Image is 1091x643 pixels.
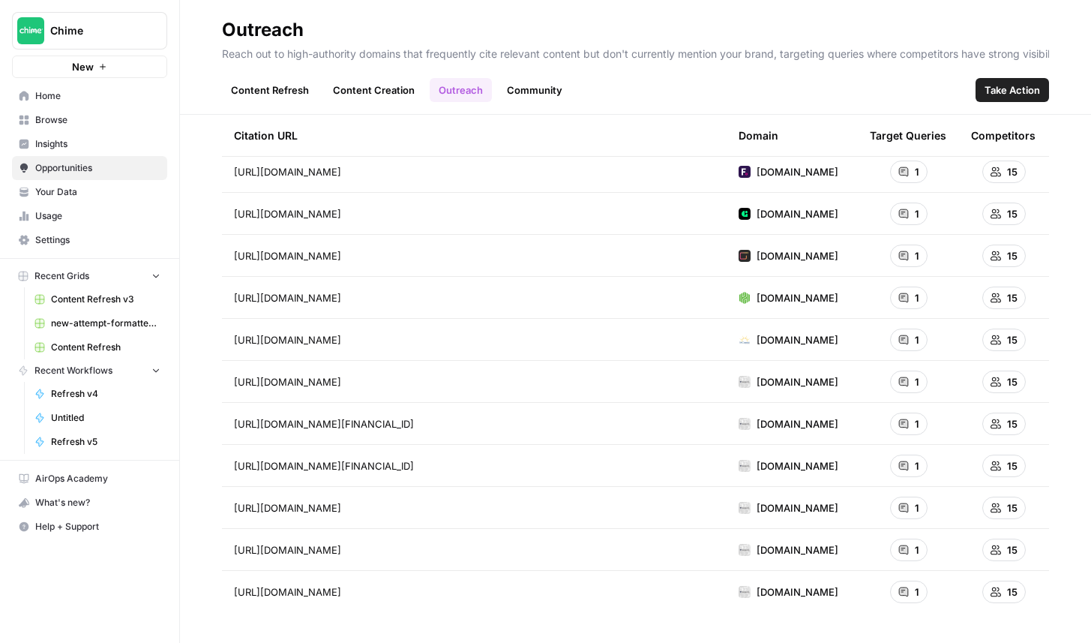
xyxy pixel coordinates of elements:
span: Content Refresh [51,341,160,354]
img: domains-1730.jpg [739,460,751,472]
button: New [12,56,167,78]
span: 1 [915,542,919,557]
a: Outreach [430,78,492,102]
a: Opportunities [12,156,167,180]
span: New [72,59,94,74]
div: Target Queries [870,115,946,156]
span: Your Data [35,185,160,199]
a: Insights [12,132,167,156]
span: Chime [50,23,141,38]
span: [URL][DOMAIN_NAME] [234,332,341,347]
span: [URL][DOMAIN_NAME][FINANCIAL_ID] [234,458,414,473]
a: Your Data [12,180,167,204]
span: 15 [1007,584,1018,599]
button: Take Action [976,78,1049,102]
span: [DOMAIN_NAME] [757,374,838,389]
span: 15 [1007,374,1018,389]
button: What's new? [12,491,167,515]
span: 1 [915,584,919,599]
span: [URL][DOMAIN_NAME] [234,248,341,263]
a: Content Refresh [28,335,167,359]
span: Help + Support [35,520,160,533]
span: [DOMAIN_NAME] [757,458,838,473]
div: Citation URL [234,115,715,156]
a: AirOps Academy [12,467,167,491]
span: 1 [915,500,919,515]
span: 1 [915,332,919,347]
span: [URL][DOMAIN_NAME][FINANCIAL_ID] [234,416,414,431]
img: domains-149595.jpg [739,292,751,304]
button: Recent Workflows [12,359,167,382]
span: [URL][DOMAIN_NAME] [234,290,341,305]
a: Browse [12,108,167,132]
a: Home [12,84,167,108]
span: [DOMAIN_NAME] [757,500,838,515]
span: 1 [915,290,919,305]
span: 15 [1007,332,1018,347]
span: Content Refresh v3 [51,293,160,306]
span: [URL][DOMAIN_NAME] [234,164,341,179]
span: 1 [915,164,919,179]
a: new-attempt-formatted.csv [28,311,167,335]
span: new-attempt-formatted.csv [51,317,160,330]
span: [DOMAIN_NAME] [757,206,838,221]
span: [DOMAIN_NAME] [757,248,838,263]
img: domains-1730.jpg [739,502,751,514]
span: 15 [1007,290,1018,305]
button: Help + Support [12,515,167,539]
span: Refresh v4 [51,387,160,401]
span: 15 [1007,458,1018,473]
a: Content Creation [324,78,424,102]
span: [URL][DOMAIN_NAME] [234,584,341,599]
img: Chime Logo [17,17,44,44]
span: [DOMAIN_NAME] [757,584,838,599]
a: Refresh v4 [28,382,167,406]
span: 15 [1007,206,1018,221]
span: [URL][DOMAIN_NAME] [234,542,341,557]
span: Usage [35,209,160,223]
a: Untitled [28,406,167,430]
div: Domain [739,115,778,156]
span: [DOMAIN_NAME] [757,416,838,431]
a: Usage [12,204,167,228]
span: 1 [915,458,919,473]
span: Refresh v5 [51,435,160,449]
span: AirOps Academy [35,472,160,485]
a: Refresh v5 [28,430,167,454]
span: Browse [35,113,160,127]
span: Insights [35,137,160,151]
img: domains-1730.jpg [739,418,751,430]
span: 1 [915,416,919,431]
span: 15 [1007,248,1018,263]
img: domains-1730.jpg [739,376,751,388]
a: Content Refresh v3 [28,287,167,311]
a: Community [498,78,571,102]
a: Settings [12,228,167,252]
span: [URL][DOMAIN_NAME] [234,206,341,221]
span: [DOMAIN_NAME] [757,290,838,305]
div: What's new? [13,491,166,514]
span: [DOMAIN_NAME] [757,332,838,347]
p: Reach out to high-authority domains that frequently cite relevant content but don't currently men... [222,42,1049,62]
span: 15 [1007,164,1018,179]
button: Workspace: Chime [12,12,167,50]
span: 1 [915,248,919,263]
span: Settings [35,233,160,247]
img: domains-8408.jpg [739,334,751,346]
img: domains-1730.jpg [739,586,751,598]
span: [URL][DOMAIN_NAME] [234,500,341,515]
span: Take Action [985,83,1040,98]
span: [DOMAIN_NAME] [757,542,838,557]
button: Recent Grids [12,265,167,287]
img: domains-359422.jpg [739,208,751,220]
span: 15 [1007,416,1018,431]
img: domains-73753.jpg [739,166,751,178]
span: [URL][DOMAIN_NAME] [234,374,341,389]
span: Recent Grids [34,269,89,283]
span: Opportunities [35,161,160,175]
span: 1 [915,374,919,389]
span: Home [35,89,160,103]
div: Outreach [222,18,304,42]
a: Content Refresh [222,78,318,102]
div: Competitors [971,115,1036,156]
